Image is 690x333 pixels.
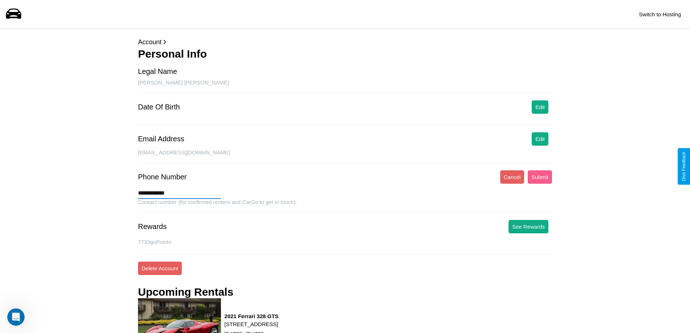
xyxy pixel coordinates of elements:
h3: Personal Info [138,48,552,60]
button: Submit [528,170,552,184]
div: [PERSON_NAME] [PERSON_NAME] [138,79,552,93]
button: Switch to Hosting [635,8,685,21]
h3: Upcoming Rentals [138,286,233,298]
p: 7733 goPoints [138,237,552,247]
button: Cancel [500,170,524,184]
div: [EMAIL_ADDRESS][DOMAIN_NAME] [138,149,552,163]
iframe: Intercom live chat [7,308,25,326]
button: Edit [532,100,548,114]
div: Contact number (for confirmed renters and CarGo to get in touch). [138,199,552,213]
h3: 2021 Ferrari 328 GTS [225,313,279,319]
div: Date Of Birth [138,103,180,111]
div: Give Feedback [681,152,686,181]
p: [STREET_ADDRESS] [225,319,279,329]
p: Account [138,36,552,48]
button: See Rewards [509,220,548,233]
div: Legal Name [138,67,177,76]
button: Edit [532,132,548,146]
div: Phone Number [138,173,187,181]
button: Delete Account [138,262,182,275]
div: Email Address [138,135,184,143]
div: Rewards [138,222,167,231]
